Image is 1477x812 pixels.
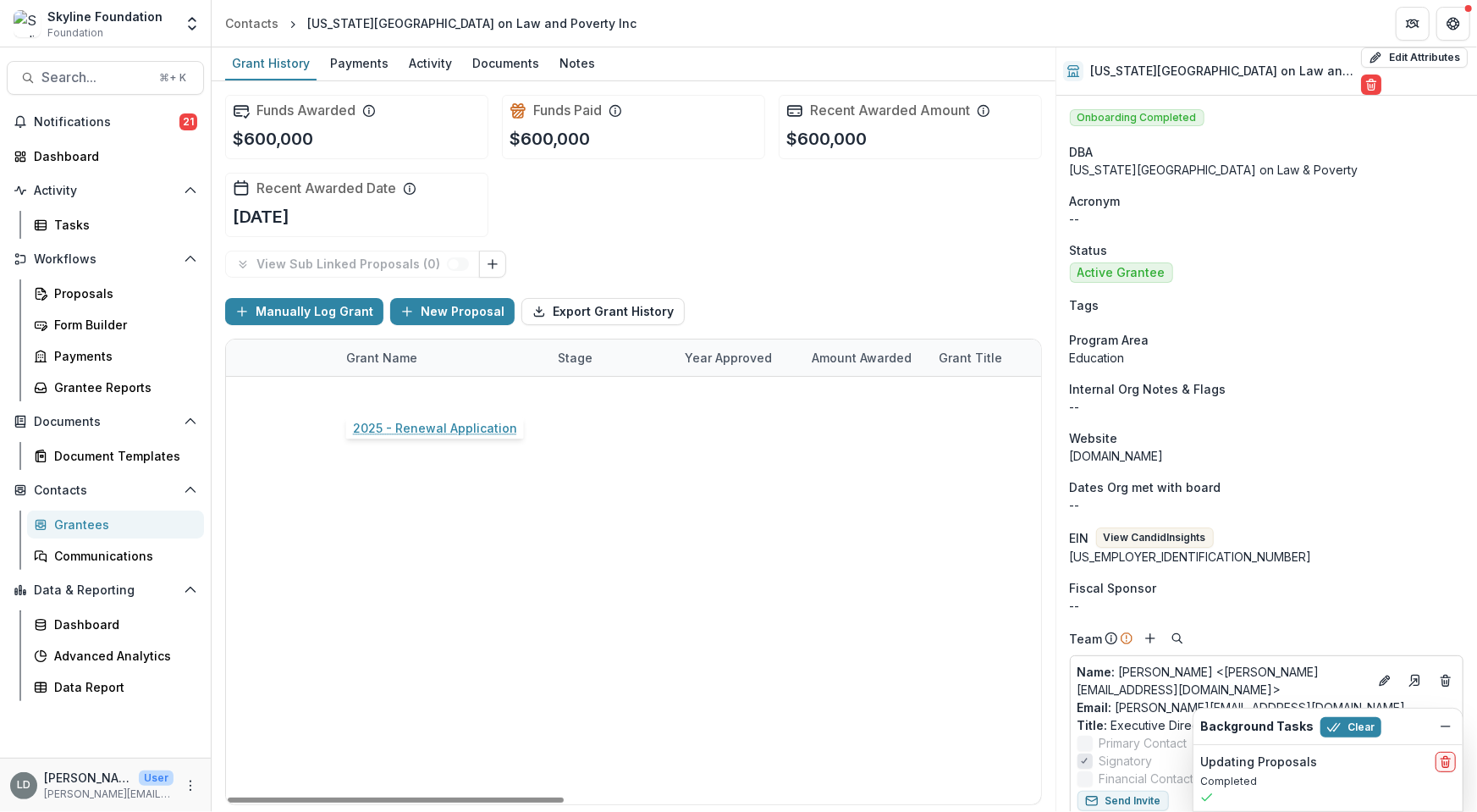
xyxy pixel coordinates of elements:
span: Fiscal Sponsor [1070,579,1157,597]
p: Executive Director [1077,716,1456,734]
div: Grant Name [336,349,427,367]
div: Grant Name [336,340,548,376]
h2: Background Tasks [1200,720,1314,734]
div: Payments [54,347,190,365]
button: Open Workflows [7,246,204,273]
h2: Recent Awarded Date [256,180,396,196]
p: $600,000 [233,126,313,152]
span: Contacts [34,483,177,498]
span: Documents [34,415,177,429]
div: Grant Title [929,340,1055,376]
div: Amount Awarded [802,349,922,367]
div: Stage [548,340,675,376]
div: Dashboard [34,147,190,165]
h2: [US_STATE][GEOGRAPHIC_DATA] on Law and Poverty Inc [1090,64,1354,79]
p: $600,000 [786,126,867,152]
div: Grantee Reports [54,378,190,396]
div: Contacts [225,14,278,32]
div: Amount Awarded [802,340,929,376]
a: Notes [553,47,602,80]
p: View Sub Linked Proposals ( 0 ) [256,257,447,272]
p: Completed [1200,774,1456,789]
h2: Funds Awarded [256,102,355,119]
h2: Recent Awarded Amount [810,102,970,119]
span: Financial Contact [1099,770,1194,787]
div: Lisa Dinh [17,780,30,791]
button: Partners [1396,7,1430,41]
h2: Funds Paid [533,102,602,119]
div: Documents [466,51,546,75]
h2: Updating Proposals [1200,755,1317,770]
div: [US_EMPLOYER_IDENTIFICATION_NUMBER] [1070,548,1463,566]
div: ⌘ + K [156,69,190,87]
a: Go to contact [1402,667,1429,694]
button: Open Data & Reporting [7,577,204,604]
div: [US_STATE][GEOGRAPHIC_DATA] on Law & Poverty [1070,161,1463,179]
p: [PERSON_NAME] <[PERSON_NAME][EMAIL_ADDRESS][DOMAIN_NAME]> [1077,663,1368,699]
a: Documents [466,47,546,80]
div: Year approved [675,340,802,376]
span: Notifications [34,115,179,130]
button: Clear [1320,717,1381,737]
span: Email: [1077,700,1112,715]
a: Email: [PERSON_NAME][EMAIL_ADDRESS][DOMAIN_NAME] [1077,699,1406,716]
button: Send Invite [1077,791,1169,811]
div: Notes [553,51,602,75]
a: Document Templates [27,442,204,470]
div: Communications [54,547,190,565]
div: Grantees [54,516,190,533]
div: Activity [402,51,459,75]
span: Signatory [1099,752,1153,770]
span: Tags [1070,296,1099,314]
a: Proposals [27,279,204,307]
button: New Proposal [390,298,515,325]
button: Open Documents [7,408,204,435]
nav: breadcrumb [218,11,643,36]
span: 21 [179,113,197,130]
a: Activity [402,47,459,80]
a: Payments [27,342,204,370]
button: Dismiss [1436,716,1456,737]
button: Link Grants [479,251,506,278]
a: Dashboard [27,610,204,638]
button: More [180,776,201,796]
span: Dates Org met with board [1070,478,1221,496]
span: Active Grantee [1077,266,1166,280]
div: Form Builder [54,316,190,334]
button: Search [1167,628,1188,649]
a: Advanced Analytics [27,642,204,670]
a: Data Report [27,673,204,701]
span: Workflows [34,252,177,267]
button: Notifications21 [7,108,204,135]
button: Get Help [1436,7,1470,41]
a: [DOMAIN_NAME] [1070,449,1164,463]
a: Grant History [225,47,317,80]
p: Team [1070,630,1103,648]
div: Tasks [54,216,190,234]
div: Dashboard [54,616,190,633]
button: delete [1436,752,1456,772]
a: Grantees [27,511,204,539]
span: Name : [1077,665,1116,679]
button: View CandidInsights [1096,528,1214,548]
div: Stage [548,349,603,367]
a: Dashboard [7,142,204,170]
div: Proposals [54,284,190,302]
span: Foundation [47,25,103,41]
div: [US_STATE][GEOGRAPHIC_DATA] on Law and Poverty Inc [307,14,637,32]
div: Year approved [675,349,782,367]
span: Internal Org Notes & Flags [1070,380,1226,398]
button: Delete [1361,75,1381,95]
span: Status [1070,241,1108,259]
a: Payments [323,47,395,80]
a: Tasks [27,211,204,239]
button: Manually Log Grant [225,298,383,325]
div: Data Report [54,678,190,696]
p: -- [1070,496,1463,514]
button: View Sub Linked Proposals (0) [225,251,480,278]
a: Grantee Reports [27,373,204,401]
button: Search... [7,61,204,95]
